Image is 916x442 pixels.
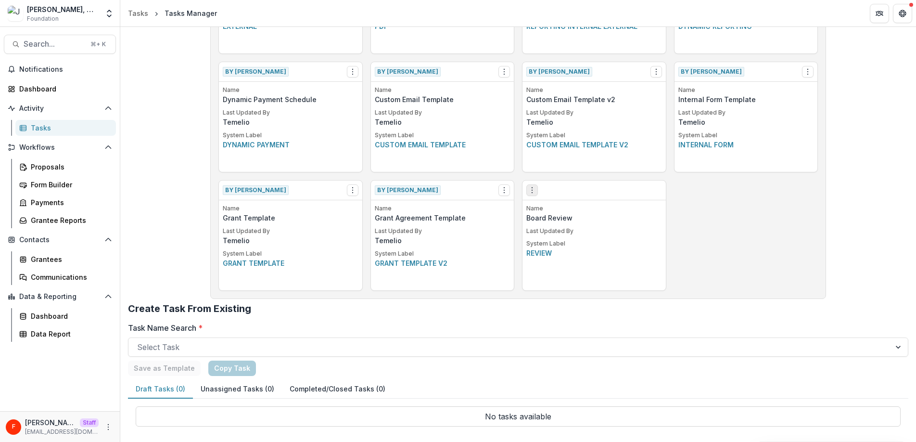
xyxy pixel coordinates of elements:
[19,143,101,152] span: Workflows
[223,117,358,127] p: Temelio
[4,62,116,77] button: Notifications
[802,66,814,78] button: Options
[128,8,148,18] div: Tasks
[893,4,912,23] button: Get Help
[375,249,510,258] p: System Label
[31,123,108,133] div: Tasks
[15,177,116,193] a: Form Builder
[526,213,662,223] p: Board Review
[347,66,358,78] button: Options
[223,108,358,117] p: Last Updated By
[375,204,510,213] p: Name
[526,117,662,127] p: Temelio
[678,86,814,94] p: Name
[498,66,510,78] button: Options
[223,227,358,235] p: Last Updated By
[223,185,289,195] span: By [PERSON_NAME]
[124,6,221,20] nav: breadcrumb
[526,184,538,196] button: Options
[8,6,23,21] img: Joseph A. Bailey II, M.D. Foundation
[15,269,116,285] a: Communications
[31,329,108,339] div: Data Report
[19,65,112,74] span: Notifications
[526,86,662,94] p: Name
[223,94,358,104] p: Dynamic Payment Schedule
[375,185,441,195] span: By [PERSON_NAME]
[128,322,903,334] label: Task Name Search
[89,39,108,50] div: ⌘ + K
[4,232,116,247] button: Open Contacts
[19,293,101,301] span: Data & Reporting
[498,184,510,196] button: Options
[223,213,358,223] p: Grant Template
[678,131,814,140] p: System Label
[136,406,901,427] p: No tasks available
[678,108,814,117] p: Last Updated By
[80,418,99,427] p: Staff
[15,120,116,136] a: Tasks
[31,197,108,208] div: Payments
[526,108,662,117] p: Last Updated By
[19,236,101,244] span: Contacts
[15,159,116,175] a: Proposals
[128,380,193,399] button: Draft Tasks (0)
[15,212,116,228] a: Grantee Reports
[31,272,108,282] div: Communications
[102,4,116,23] button: Open entity switcher
[19,84,108,94] div: Dashboard
[128,303,908,322] h2: Create Task From Existing
[31,180,108,190] div: Form Builder
[15,326,116,342] a: Data Report
[128,361,201,376] button: Save as Template
[223,131,358,140] p: System Label
[27,4,99,14] div: [PERSON_NAME], M.D. Foundation
[4,289,116,304] button: Open Data & Reporting
[223,249,358,258] p: System Label
[31,162,108,172] div: Proposals
[31,215,108,225] div: Grantee Reports
[375,108,510,117] p: Last Updated By
[223,204,358,213] p: Name
[526,140,662,150] p: Custom email template v2
[208,361,256,376] a: Copy Task
[223,258,358,268] p: Grant template
[650,66,662,78] button: Options
[375,227,510,235] p: Last Updated By
[282,380,393,399] button: Completed/Closed Tasks (0)
[124,6,152,20] a: Tasks
[870,4,889,23] button: Partners
[27,14,59,23] span: Foundation
[375,131,510,140] p: System Label
[678,117,814,127] p: Temelio
[526,227,662,235] p: Last Updated By
[375,140,510,150] p: Custom email template
[31,311,108,321] div: Dashboard
[223,67,289,77] span: By [PERSON_NAME]
[165,8,217,18] div: Tasks Manager
[526,131,662,140] p: System Label
[526,204,662,213] p: Name
[678,140,814,150] p: Internal form
[347,184,358,196] button: Options
[678,94,814,104] p: Internal Form Template
[526,94,662,104] p: Custom Email Template v2
[19,104,101,113] span: Activity
[223,86,358,94] p: Name
[375,235,510,246] p: Temelio
[15,195,116,210] a: Payments
[375,86,510,94] p: Name
[375,67,441,77] span: By [PERSON_NAME]
[375,94,510,104] p: Custom Email Template
[4,35,116,54] button: Search...
[24,39,85,49] span: Search...
[12,424,15,430] div: Fanny
[25,417,76,428] p: [PERSON_NAME]
[193,380,282,399] button: Unassigned Tasks (0)
[4,101,116,116] button: Open Activity
[375,213,510,223] p: Grant Agreement Template
[102,421,114,433] button: More
[678,67,744,77] span: By [PERSON_NAME]
[4,81,116,97] a: Dashboard
[375,117,510,127] p: Temelio
[4,140,116,155] button: Open Workflows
